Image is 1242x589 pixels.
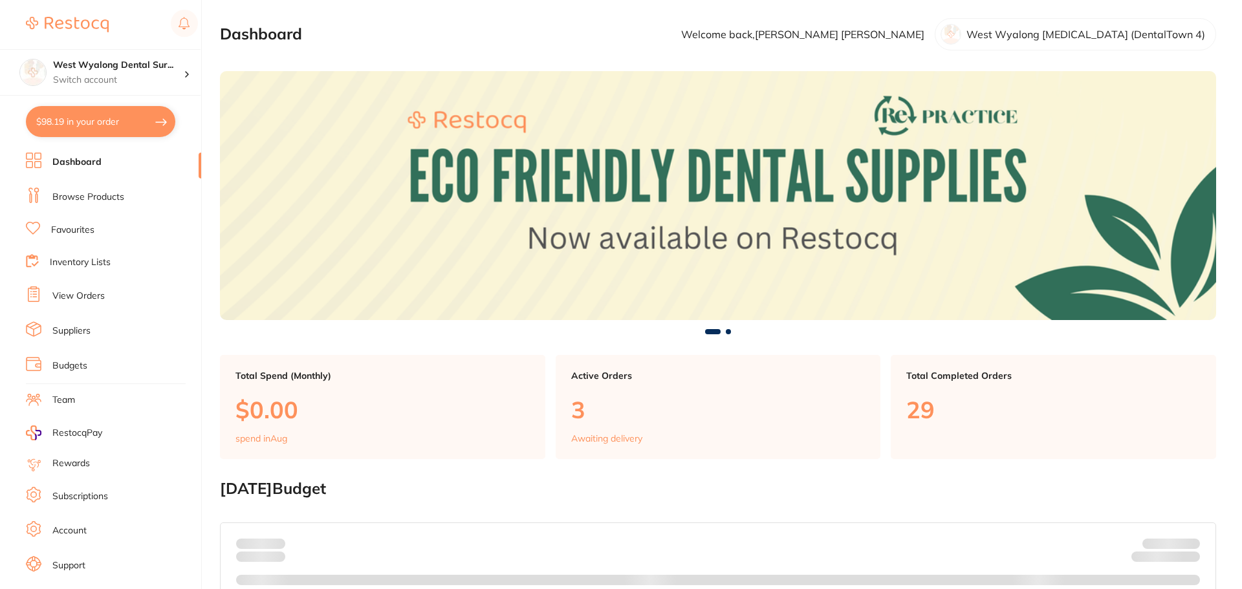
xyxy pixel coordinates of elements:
a: Team [52,394,75,407]
button: $98.19 in your order [26,106,175,137]
p: Active Orders [571,370,866,381]
p: Budget: [1142,539,1200,549]
a: Rewards [52,457,90,470]
a: Favourites [51,224,94,237]
a: Active Orders3Awaiting delivery [556,355,881,460]
p: Awaiting delivery [571,433,642,444]
span: RestocqPay [52,427,102,440]
a: Subscriptions [52,490,108,503]
a: Restocq Logo [26,10,109,39]
p: Total Spend (Monthly) [235,370,530,381]
a: Account [52,524,87,537]
h2: Dashboard [220,25,302,43]
img: Dashboard [220,71,1216,320]
p: spend in Aug [235,433,287,444]
a: Support [52,559,85,572]
a: Total Completed Orders29 [891,355,1216,460]
p: 29 [906,396,1201,423]
h2: [DATE] Budget [220,480,1216,498]
a: Browse Products [52,191,124,204]
a: Dashboard [52,156,102,169]
strong: $0.00 [1177,553,1200,565]
h4: West Wyalong Dental Surgery (DentalTown 4) [53,59,184,72]
p: West Wyalong [MEDICAL_DATA] (DentalTown 4) [966,28,1205,40]
p: Total Completed Orders [906,370,1201,381]
img: Restocq Logo [26,17,109,32]
p: Spent: [236,539,285,549]
a: Total Spend (Monthly)$0.00spend inAug [220,355,545,460]
strong: $NaN [1175,538,1200,550]
a: Budgets [52,359,87,372]
strong: $0.00 [263,538,285,550]
a: Suppliers [52,325,91,337]
a: View Orders [52,290,105,303]
p: Welcome back, [PERSON_NAME] [PERSON_NAME] [681,28,924,40]
p: $0.00 [235,396,530,423]
p: Switch account [53,74,184,87]
img: West Wyalong Dental Surgery (DentalTown 4) [20,59,46,85]
p: Remaining: [1131,549,1200,564]
img: RestocqPay [26,425,41,440]
p: month [236,549,285,564]
p: 3 [571,396,866,423]
a: RestocqPay [26,425,102,440]
a: Inventory Lists [50,256,111,269]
